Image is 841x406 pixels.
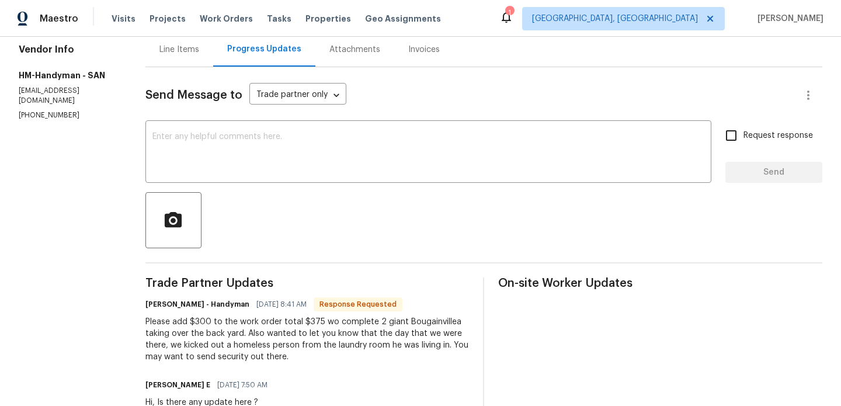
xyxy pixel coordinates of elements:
[267,15,291,23] span: Tasks
[365,13,441,25] span: Geo Assignments
[19,110,117,120] p: [PHONE_NUMBER]
[159,44,199,55] div: Line Items
[227,43,301,55] div: Progress Updates
[145,316,470,363] div: Please add $300 to the work order total $375 wo complete 2 giant Bougainvillea taking over the ba...
[532,13,698,25] span: [GEOGRAPHIC_DATA], [GEOGRAPHIC_DATA]
[150,13,186,25] span: Projects
[145,89,242,101] span: Send Message to
[743,130,813,142] span: Request response
[200,13,253,25] span: Work Orders
[40,13,78,25] span: Maestro
[145,277,470,289] span: Trade Partner Updates
[505,7,513,19] div: 1
[19,86,117,106] p: [EMAIL_ADDRESS][DOMAIN_NAME]
[408,44,440,55] div: Invoices
[217,379,267,391] span: [DATE] 7:50 AM
[112,13,135,25] span: Visits
[329,44,380,55] div: Attachments
[145,379,210,391] h6: [PERSON_NAME] E
[249,86,346,105] div: Trade partner only
[19,44,117,55] h4: Vendor Info
[19,70,117,81] h5: HM-Handyman - SAN
[145,299,249,310] h6: [PERSON_NAME] - Handyman
[498,277,822,289] span: On-site Worker Updates
[315,299,401,310] span: Response Requested
[753,13,823,25] span: [PERSON_NAME]
[305,13,351,25] span: Properties
[256,299,307,310] span: [DATE] 8:41 AM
